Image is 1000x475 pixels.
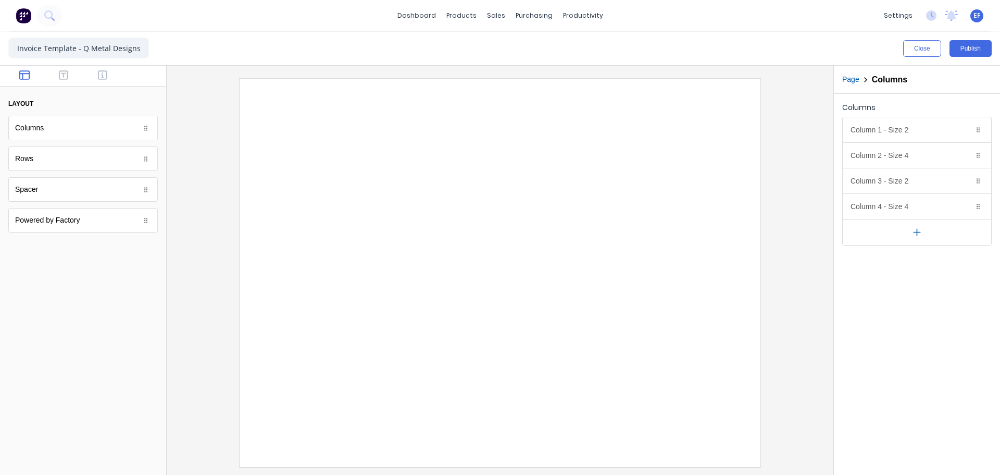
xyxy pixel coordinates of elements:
img: Factory [16,8,31,23]
button: Publish [949,40,992,57]
div: Column 2 - Size 4 [843,143,991,168]
div: Powered by Factory [15,215,80,226]
div: Columns [15,123,44,133]
div: Powered by Factory [8,208,158,233]
div: products [441,8,482,23]
div: Rows [15,153,33,164]
h2: Columns [872,75,907,84]
div: layout [8,99,33,108]
input: Enter template name here [8,38,149,58]
div: Columns [8,116,158,140]
button: Page [842,74,859,85]
div: Spacer [8,177,158,202]
div: productivity [558,8,608,23]
button: layout [8,95,158,113]
div: settings [879,8,918,23]
a: dashboard [392,8,441,23]
span: EF [973,11,980,20]
div: purchasing [510,8,558,23]
div: Spacer [15,184,38,195]
div: Rows [8,147,158,171]
div: Column 3 - Size 2 [843,168,991,193]
div: Columns [842,102,992,117]
div: Column 1 - Size 2 [843,117,991,142]
button: Close [903,40,941,57]
div: sales [482,8,510,23]
div: Column 4 - Size 4 [843,194,991,219]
